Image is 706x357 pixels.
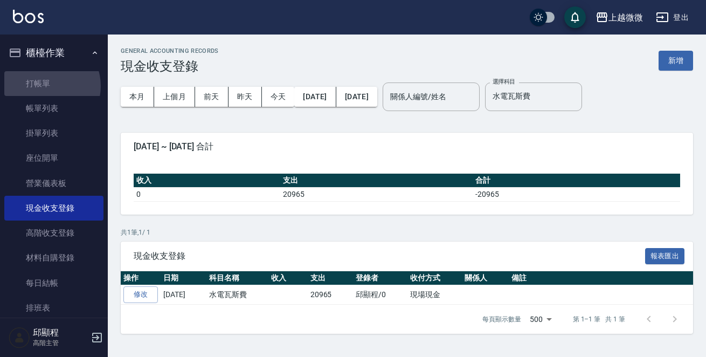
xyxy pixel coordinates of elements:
[4,171,103,196] a: 營業儀表板
[353,285,407,305] td: 邱顯程/0
[462,271,509,285] th: 關係人
[659,55,693,65] a: 新增
[308,285,354,305] td: 20965
[4,71,103,96] a: 打帳單
[4,296,103,320] a: 排班表
[4,146,103,170] a: 座位開單
[229,87,262,107] button: 昨天
[473,174,680,188] th: 合計
[121,228,693,237] p: 共 1 筆, 1 / 1
[4,221,103,245] a: 高階收支登錄
[161,271,206,285] th: 日期
[4,39,103,67] button: 櫃檯作業
[33,338,88,348] p: 高階主管
[493,78,515,86] label: 選擇科目
[473,187,680,201] td: -20965
[4,96,103,121] a: 帳單列表
[564,6,586,28] button: save
[121,47,219,54] h2: GENERAL ACCOUNTING RECORDS
[4,245,103,270] a: 材料自購登錄
[294,87,336,107] button: [DATE]
[573,314,625,324] p: 第 1–1 筆 共 1 筆
[525,305,556,334] div: 500
[161,285,206,305] td: [DATE]
[336,87,377,107] button: [DATE]
[308,271,354,285] th: 支出
[121,271,161,285] th: 操作
[659,51,693,71] button: 新增
[280,174,473,188] th: 支出
[482,314,521,324] p: 每頁顯示數量
[4,196,103,221] a: 現金收支登錄
[645,248,685,265] button: 報表匯出
[134,141,680,152] span: [DATE] ~ [DATE] 合計
[121,59,219,74] h3: 現金收支登錄
[134,174,280,188] th: 收入
[652,8,693,28] button: 登出
[4,121,103,146] a: 掛單列表
[407,285,462,305] td: 現場現金
[33,327,88,338] h5: 邱顯程
[608,11,643,24] div: 上越微微
[154,87,195,107] button: 上個月
[407,271,462,285] th: 收付方式
[13,10,44,23] img: Logo
[206,271,268,285] th: 科目名稱
[206,285,268,305] td: 水電瓦斯費
[195,87,229,107] button: 前天
[123,286,158,303] a: 修改
[9,327,30,348] img: Person
[134,251,645,262] span: 現金收支登錄
[645,250,685,260] a: 報表匯出
[591,6,647,29] button: 上越微微
[262,87,295,107] button: 今天
[134,187,280,201] td: 0
[4,271,103,296] a: 每日結帳
[353,271,407,285] th: 登錄者
[121,87,154,107] button: 本月
[268,271,308,285] th: 收入
[280,187,473,201] td: 20965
